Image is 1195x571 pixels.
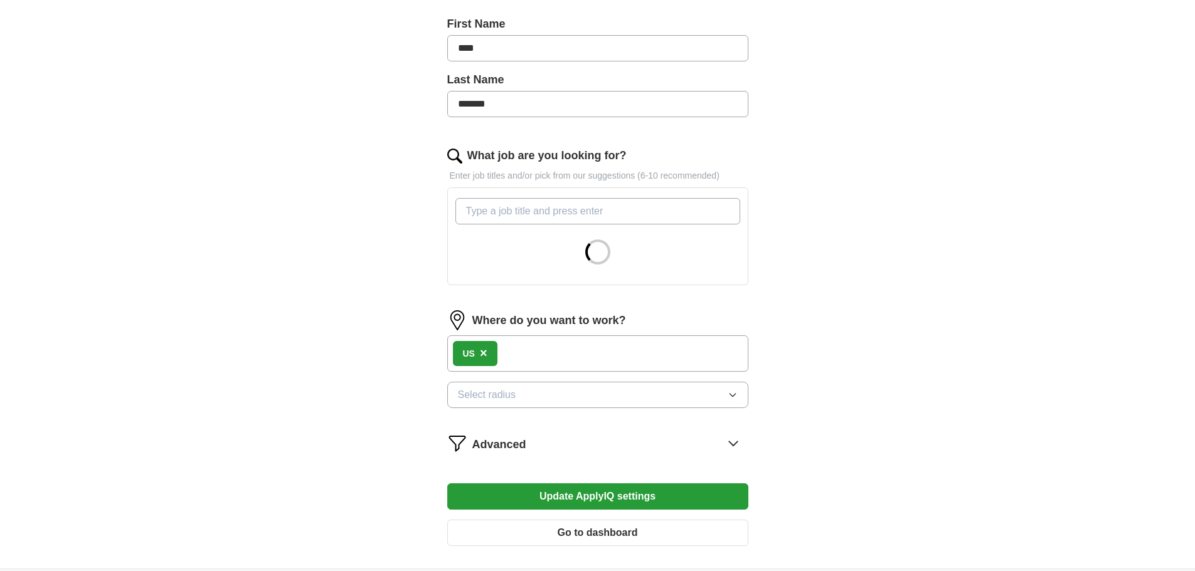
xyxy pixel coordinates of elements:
[447,149,462,164] img: search.png
[472,312,626,329] label: Where do you want to work?
[447,16,748,33] label: First Name
[447,310,467,330] img: location.png
[447,382,748,408] button: Select radius
[480,344,487,363] button: ×
[467,147,627,164] label: What job are you looking for?
[447,520,748,546] button: Go to dashboard
[455,198,740,224] input: Type a job title and press enter
[480,346,487,360] span: ×
[447,433,467,453] img: filter
[447,483,748,510] button: Update ApplyIQ settings
[447,169,748,182] p: Enter job titles and/or pick from our suggestions (6-10 recommended)
[458,387,516,402] span: Select radius
[447,71,748,88] label: Last Name
[472,436,526,453] span: Advanced
[463,347,475,360] div: US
